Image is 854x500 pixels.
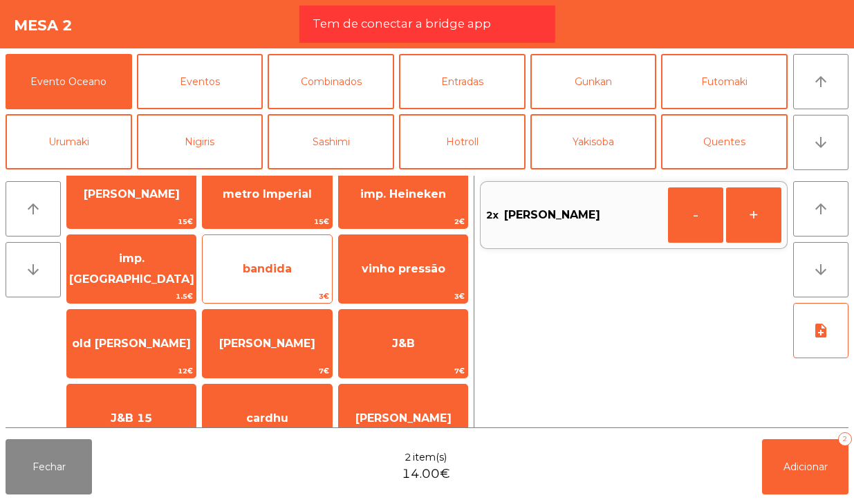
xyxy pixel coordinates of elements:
i: arrow_upward [25,201,41,217]
button: Quentes [661,114,788,169]
button: Gunkan [530,54,657,109]
button: Yakisoba [530,114,657,169]
span: [PERSON_NAME] [504,205,600,225]
button: Combinados [268,54,394,109]
button: note_add [793,303,848,358]
span: cardhu [246,411,288,425]
span: item(s) [413,450,447,465]
span: [PERSON_NAME] [84,187,180,201]
span: [PERSON_NAME] [219,337,315,350]
span: 14.00€ [402,465,450,483]
button: Nigiris [137,114,263,169]
span: 3€ [339,290,467,303]
span: J&B [392,337,415,350]
button: Sashimi [268,114,394,169]
span: bandida [243,262,292,275]
span: Adicionar [783,461,828,473]
span: 1.5€ [67,290,196,303]
button: Urumaki [6,114,132,169]
span: imp. [GEOGRAPHIC_DATA] [69,252,194,286]
span: 2€ [339,215,467,228]
span: J&B 15 [111,411,152,425]
button: Fechar [6,439,92,494]
span: [PERSON_NAME] [355,411,452,425]
button: arrow_upward [793,54,848,109]
span: vinho pressão [362,262,445,275]
i: arrow_upward [813,201,829,217]
button: Hotroll [399,114,526,169]
i: arrow_upward [813,73,829,90]
i: arrow_downward [813,261,829,278]
i: note_add [813,322,829,339]
span: Tem de conectar a bridge app [313,15,491,33]
span: 7€ [203,364,331,378]
div: 2 [838,432,852,446]
button: arrow_upward [6,181,61,237]
button: + [726,187,781,243]
span: metro Imperial [223,187,312,201]
button: Eventos [137,54,263,109]
span: old [PERSON_NAME] [72,337,191,350]
span: imp. Heineken [360,187,446,201]
button: Futomaki [661,54,788,109]
span: 2x [486,205,499,225]
button: arrow_upward [793,181,848,237]
h4: Mesa 2 [14,15,73,36]
span: 2 [405,450,411,465]
span: 7€ [339,364,467,378]
i: arrow_downward [25,261,41,278]
span: 12€ [67,364,196,378]
i: arrow_downward [813,134,829,151]
button: Adicionar2 [762,439,848,494]
span: 15€ [203,215,331,228]
button: arrow_downward [793,115,848,170]
span: 15€ [67,215,196,228]
button: arrow_downward [6,242,61,297]
button: Entradas [399,54,526,109]
span: 3€ [203,290,331,303]
button: Evento Oceano [6,54,132,109]
button: arrow_downward [793,242,848,297]
button: - [668,187,723,243]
